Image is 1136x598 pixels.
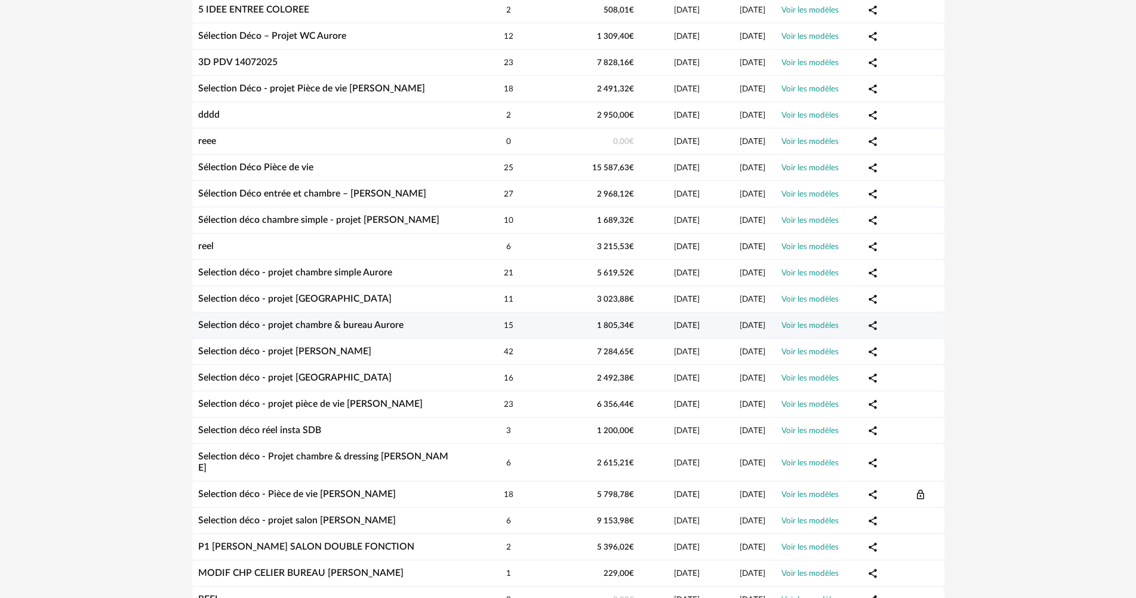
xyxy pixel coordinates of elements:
[740,85,765,93] span: [DATE]
[867,268,878,277] span: Share Variant icon
[781,569,839,578] a: Voir les modèles
[674,374,700,382] span: [DATE]
[740,348,765,356] span: [DATE]
[198,215,439,225] a: Sélection déco chambre simple - projet [PERSON_NAME]
[867,31,878,41] span: Share Variant icon
[674,400,700,409] span: [DATE]
[740,111,765,119] span: [DATE]
[198,320,404,330] a: Selection déco - projet chambre & bureau Aurore
[674,111,700,119] span: [DATE]
[629,190,634,198] span: €
[740,490,765,499] span: [DATE]
[629,216,634,225] span: €
[740,427,765,435] span: [DATE]
[740,190,765,198] span: [DATE]
[867,241,878,251] span: Share Variant icon
[781,269,839,277] a: Voir les modèles
[604,569,634,578] span: 229,00
[506,427,511,435] span: 3
[781,374,839,382] a: Voir les modèles
[674,190,700,198] span: [DATE]
[781,243,839,251] a: Voir les modèles
[629,59,634,67] span: €
[506,111,511,119] span: 2
[597,295,634,303] span: 3 023,88
[629,6,634,14] span: €
[629,374,634,382] span: €
[740,137,765,146] span: [DATE]
[629,111,634,119] span: €
[198,452,448,473] a: Selection déco - Projet chambre & dressing [PERSON_NAME]
[629,32,634,41] span: €
[597,59,634,67] span: 7 828,16
[674,348,700,356] span: [DATE]
[674,569,700,578] span: [DATE]
[506,137,511,146] span: 0
[592,164,634,172] span: 15 587,63
[629,295,634,303] span: €
[597,490,634,499] span: 5 798,78
[867,542,878,551] span: Share Variant icon
[198,294,392,303] a: Selection déco - projet [GEOGRAPHIC_DATA]
[198,373,392,382] a: Selection déco - projet [GEOGRAPHIC_DATA]
[506,6,511,14] span: 2
[867,458,878,467] span: Share Variant icon
[740,59,765,67] span: [DATE]
[781,427,839,435] a: Voir les modèles
[867,215,878,225] span: Share Variant icon
[867,346,878,356] span: Share Variant icon
[740,321,765,330] span: [DATE]
[597,348,634,356] span: 7 284,65
[629,269,634,277] span: €
[781,111,839,119] a: Voir les modèles
[781,517,839,525] a: Voir les modèles
[740,517,765,525] span: [DATE]
[781,216,839,225] a: Voir les modèles
[198,425,321,435] a: Selection déco réel insta SDB
[198,110,220,119] a: dddd
[740,6,765,14] span: [DATE]
[504,269,513,277] span: 21
[504,59,513,67] span: 23
[629,427,634,435] span: €
[597,517,634,525] span: 9 153,98
[504,32,513,41] span: 12
[674,85,700,93] span: [DATE]
[198,136,216,146] a: reee
[674,543,700,551] span: [DATE]
[597,374,634,382] span: 2 492,38
[915,489,926,499] span: Devis
[740,164,765,172] span: [DATE]
[198,5,309,14] a: 5 IDEE ENTREE COLOREE
[504,164,513,172] span: 25
[781,59,839,67] a: Voir les modèles
[674,243,700,251] span: [DATE]
[504,348,513,356] span: 42
[506,459,511,467] span: 6
[597,321,634,330] span: 1 805,34
[198,189,426,198] a: Sélection Déco entrée et chambre – [PERSON_NAME]
[597,216,634,225] span: 1 689,32
[867,189,878,198] span: Share Variant icon
[198,542,414,551] a: P1 [PERSON_NAME] SALON DOUBLE FONCTION
[781,137,839,146] a: Voir les modèles
[867,373,878,382] span: Share Variant icon
[740,243,765,251] span: [DATE]
[867,516,878,525] span: Share Variant icon
[867,294,878,303] span: Share Variant icon
[781,85,839,93] a: Voir les modèles
[506,243,511,251] span: 6
[740,400,765,409] span: [DATE]
[781,459,839,467] a: Voir les modèles
[613,137,634,146] span: 0,00
[597,243,634,251] span: 3 215,53
[740,543,765,551] span: [DATE]
[597,400,634,409] span: 6 356,44
[198,241,214,251] a: reel
[674,216,700,225] span: [DATE]
[740,569,765,578] span: [DATE]
[867,57,878,67] span: Share Variant icon
[781,164,839,172] a: Voir les modèles
[629,243,634,251] span: €
[198,516,396,525] a: Selection déco - projet salon [PERSON_NAME]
